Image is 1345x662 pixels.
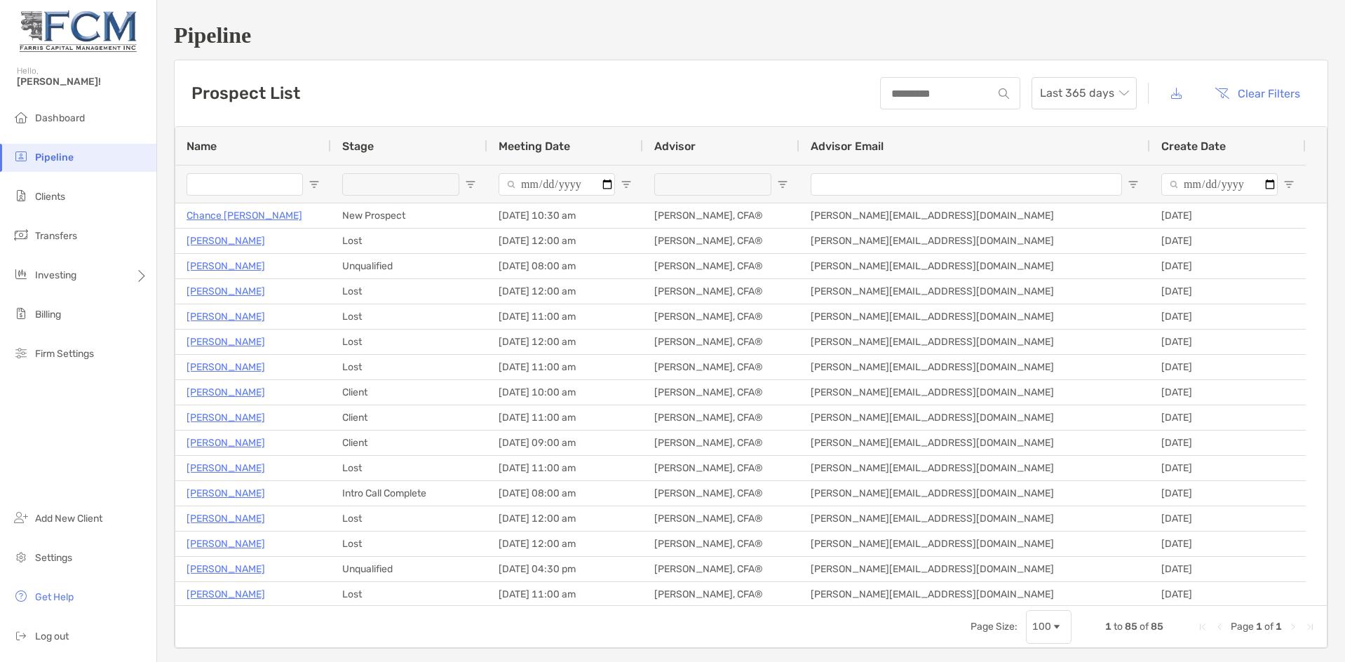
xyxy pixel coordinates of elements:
[13,344,29,361] img: firm-settings icon
[1128,179,1139,190] button: Open Filter Menu
[187,207,302,224] a: Chance [PERSON_NAME]
[799,229,1150,253] div: [PERSON_NAME][EMAIL_ADDRESS][DOMAIN_NAME]
[811,140,884,153] span: Advisor Email
[1161,140,1226,153] span: Create Date
[331,405,487,430] div: Client
[13,305,29,322] img: billing icon
[187,434,265,452] a: [PERSON_NAME]
[187,510,265,527] a: [PERSON_NAME]
[799,330,1150,354] div: [PERSON_NAME][EMAIL_ADDRESS][DOMAIN_NAME]
[1150,254,1306,278] div: [DATE]
[1125,621,1137,633] span: 85
[499,140,570,153] span: Meeting Date
[643,254,799,278] div: [PERSON_NAME], CFA®
[1150,532,1306,556] div: [DATE]
[187,535,265,553] a: [PERSON_NAME]
[799,532,1150,556] div: [PERSON_NAME][EMAIL_ADDRESS][DOMAIN_NAME]
[187,409,265,426] a: [PERSON_NAME]
[331,506,487,531] div: Lost
[187,485,265,502] a: [PERSON_NAME]
[35,191,65,203] span: Clients
[191,83,300,103] h3: Prospect List
[999,88,1009,99] img: input icon
[799,203,1150,228] div: [PERSON_NAME][EMAIL_ADDRESS][DOMAIN_NAME]
[17,6,140,56] img: Zoe Logo
[799,481,1150,506] div: [PERSON_NAME][EMAIL_ADDRESS][DOMAIN_NAME]
[643,229,799,253] div: [PERSON_NAME], CFA®
[1276,621,1282,633] span: 1
[187,308,265,325] a: [PERSON_NAME]
[187,333,265,351] a: [PERSON_NAME]
[13,148,29,165] img: pipeline icon
[799,456,1150,480] div: [PERSON_NAME][EMAIL_ADDRESS][DOMAIN_NAME]
[499,173,615,196] input: Meeting Date Filter Input
[331,304,487,329] div: Lost
[465,179,476,190] button: Open Filter Menu
[487,304,643,329] div: [DATE] 11:00 am
[187,384,265,401] p: [PERSON_NAME]
[799,557,1150,581] div: [PERSON_NAME][EMAIL_ADDRESS][DOMAIN_NAME]
[13,548,29,565] img: settings icon
[1150,506,1306,531] div: [DATE]
[487,582,643,607] div: [DATE] 11:00 am
[643,330,799,354] div: [PERSON_NAME], CFA®
[35,230,77,242] span: Transfers
[35,348,94,360] span: Firm Settings
[487,405,643,430] div: [DATE] 11:00 am
[643,481,799,506] div: [PERSON_NAME], CFA®
[331,279,487,304] div: Lost
[187,560,265,578] a: [PERSON_NAME]
[187,586,265,603] p: [PERSON_NAME]
[799,254,1150,278] div: [PERSON_NAME][EMAIL_ADDRESS][DOMAIN_NAME]
[487,355,643,379] div: [DATE] 11:00 am
[331,229,487,253] div: Lost
[487,456,643,480] div: [DATE] 11:00 am
[1150,582,1306,607] div: [DATE]
[1105,621,1111,633] span: 1
[1026,610,1072,644] div: Page Size
[187,173,303,196] input: Name Filter Input
[643,582,799,607] div: [PERSON_NAME], CFA®
[487,506,643,531] div: [DATE] 12:00 am
[643,304,799,329] div: [PERSON_NAME], CFA®
[13,187,29,204] img: clients icon
[643,456,799,480] div: [PERSON_NAME], CFA®
[799,506,1150,531] div: [PERSON_NAME][EMAIL_ADDRESS][DOMAIN_NAME]
[1040,78,1128,109] span: Last 365 days
[1150,304,1306,329] div: [DATE]
[187,140,217,153] span: Name
[1032,621,1051,633] div: 100
[331,355,487,379] div: Lost
[35,151,74,163] span: Pipeline
[811,173,1122,196] input: Advisor Email Filter Input
[1151,621,1163,633] span: 85
[1150,330,1306,354] div: [DATE]
[1256,621,1262,633] span: 1
[331,431,487,455] div: Client
[1264,621,1273,633] span: of
[1150,456,1306,480] div: [DATE]
[1150,405,1306,430] div: [DATE]
[799,431,1150,455] div: [PERSON_NAME][EMAIL_ADDRESS][DOMAIN_NAME]
[331,532,487,556] div: Lost
[187,358,265,376] a: [PERSON_NAME]
[187,459,265,477] a: [PERSON_NAME]
[487,279,643,304] div: [DATE] 12:00 am
[13,109,29,126] img: dashboard icon
[643,203,799,228] div: [PERSON_NAME], CFA®
[487,431,643,455] div: [DATE] 09:00 am
[1204,78,1311,109] button: Clear Filters
[13,627,29,644] img: logout icon
[187,257,265,275] a: [PERSON_NAME]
